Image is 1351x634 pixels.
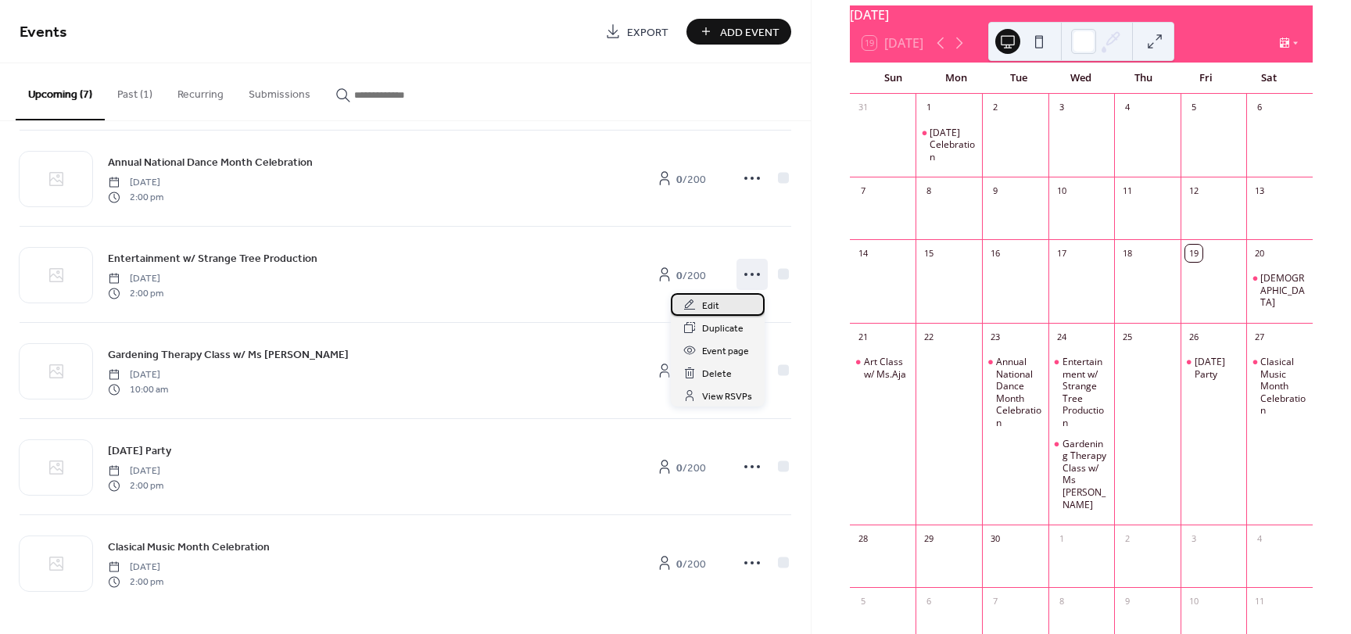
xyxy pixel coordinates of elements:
div: 23 [987,328,1004,346]
div: 30 [987,530,1004,547]
div: 3 [1053,99,1070,116]
div: 7 [987,593,1004,610]
span: View RSVPs [702,389,752,405]
div: 11 [1251,593,1268,610]
div: 4 [1119,99,1136,116]
div: 9 [1119,593,1136,610]
div: 26 [1185,328,1202,346]
div: Gardening Therapy Class w/ Ms Sri [1048,438,1115,511]
div: 21 [855,328,872,346]
div: 2 [1119,530,1136,547]
div: 6 [920,593,937,610]
div: 7 [855,182,872,199]
div: Entertainment w/ Strange Tree Production [1063,356,1109,429]
span: / 200 [676,171,706,188]
a: 0/200 [643,262,721,288]
b: 0 [676,265,683,286]
span: Delete [702,366,732,382]
button: Upcoming (7) [16,63,105,120]
span: 2:00 pm [108,478,163,493]
div: 10 [1185,593,1202,610]
span: 2:00 pm [108,575,163,589]
div: Sun [862,63,925,94]
div: 1 [1053,530,1070,547]
div: 13 [1251,182,1268,199]
button: Past (1) [105,63,165,119]
span: Duplicate [702,321,744,337]
span: / 200 [676,460,706,476]
div: Sat [1238,63,1300,94]
div: 25 [1119,328,1136,346]
div: 10 [1053,182,1070,199]
div: Clasical Music Month Celebration [1260,356,1306,417]
div: Catholic Immaculate Conception Church [1246,272,1313,309]
div: 6 [1251,99,1268,116]
div: [DATE] Celebration [930,127,976,163]
div: Fri [1175,63,1238,94]
div: 9 [987,182,1004,199]
span: Entertainment w/ Strange Tree Production [108,251,317,267]
span: [DATE] [108,272,163,286]
span: [DATE] [108,464,163,478]
a: 0/200 [643,454,721,480]
div: [DATE] [850,5,1313,24]
div: 3 [1185,530,1202,547]
div: 1 [920,99,937,116]
button: Add Event [686,19,791,45]
div: Wed [1050,63,1113,94]
span: Event page [702,343,749,360]
span: Edit [702,298,719,314]
span: 10:00 am [108,382,168,396]
span: Add Event [720,24,779,41]
span: [DATE] [108,561,163,575]
div: Art Class w/ Ms.Aja [850,356,916,380]
b: 0 [676,553,683,575]
span: / 200 [676,556,706,572]
span: Events [20,17,67,48]
div: [DATE] Party [1195,356,1241,380]
div: Thu [1113,63,1175,94]
div: Annual National Dance Month Celebration [982,356,1048,429]
div: Entertainment w/ Strange Tree Production [1048,356,1115,429]
div: 16 [987,245,1004,262]
div: 19 [1185,245,1202,262]
a: 0/200 [643,166,721,192]
a: Export [593,19,680,45]
a: Clasical Music Month Celebration [108,538,270,556]
div: 2 [987,99,1004,116]
div: 27 [1251,328,1268,346]
div: 5 [855,593,872,610]
div: 17 [1053,245,1070,262]
div: Labor Day Celebration [916,127,982,163]
div: 14 [855,245,872,262]
button: Submissions [236,63,323,119]
a: Annual National Dance Month Celebration [108,153,313,171]
a: Gardening Therapy Class w/ Ms [PERSON_NAME] [108,346,349,364]
div: Mon [925,63,987,94]
span: [DATE] Party [108,443,171,460]
div: 8 [920,182,937,199]
div: 12 [1185,182,1202,199]
span: [DATE] [108,176,163,190]
a: [DATE] Party [108,442,171,460]
span: 2:00 pm [108,190,163,204]
div: 29 [920,530,937,547]
button: Recurring [165,63,236,119]
div: Gardening Therapy Class w/ Ms [PERSON_NAME] [1063,438,1109,511]
div: National Coffee Ice Cream Day Party [1181,356,1247,380]
span: Gardening Therapy Class w/ Ms [PERSON_NAME] [108,347,349,364]
b: 0 [676,457,683,478]
div: Tue [987,63,1050,94]
div: Art Class w/ Ms.Aja [864,356,910,380]
div: 8 [1053,593,1070,610]
div: 15 [920,245,937,262]
span: 2:00 pm [108,286,163,300]
div: [DEMOGRAPHIC_DATA] [1260,272,1306,309]
div: 28 [855,530,872,547]
div: 18 [1119,245,1136,262]
a: 0/200 [643,358,721,384]
div: Annual National Dance Month Celebration [996,356,1042,429]
div: 31 [855,99,872,116]
span: Export [627,24,668,41]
